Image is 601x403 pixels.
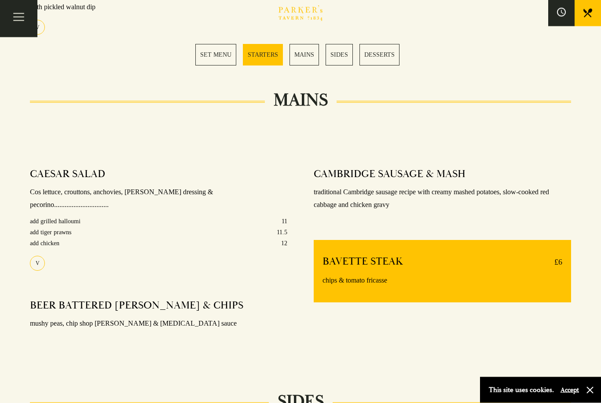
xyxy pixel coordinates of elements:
div: V [30,20,45,35]
h4: CAMBRIDGE SAUSAGE & MASH [314,168,465,181]
h4: BEER BATTERED [PERSON_NAME] & CHIPS [30,299,243,312]
a: 1 / 5 [195,44,236,65]
h2: MAINS [265,90,337,111]
p: traditional Cambridge sausage recipe with creamy mashed potatoes, slow-cooked red cabbage and chi... [314,186,571,212]
p: 11 [282,216,287,227]
a: 3 / 5 [290,44,319,65]
p: with pickled walnut dip [30,1,287,14]
button: Accept [561,386,579,394]
h4: CAESAR SALAD [30,168,105,181]
a: 2 / 5 [243,44,283,65]
p: £6 [546,255,562,269]
p: add grilled halloumi [30,216,81,227]
p: This site uses cookies. [489,384,554,396]
p: add tiger prawns [30,227,71,238]
p: 11.5 [277,227,287,238]
button: Close and accept [586,386,594,395]
p: add chicken [30,238,59,249]
p: 12 [281,238,287,249]
p: mushy peas, chip shop [PERSON_NAME] & [MEDICAL_DATA] sauce [30,318,287,330]
a: 4 / 5 [326,44,353,65]
h4: BAVETTE STEAK [322,255,403,269]
div: V [30,256,45,271]
p: chips & tomato fricasse [322,275,562,287]
p: Cos lettuce, crouttons, anchovies, [PERSON_NAME] dressing & pecorino............................... [30,186,287,212]
a: 5 / 5 [359,44,399,65]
